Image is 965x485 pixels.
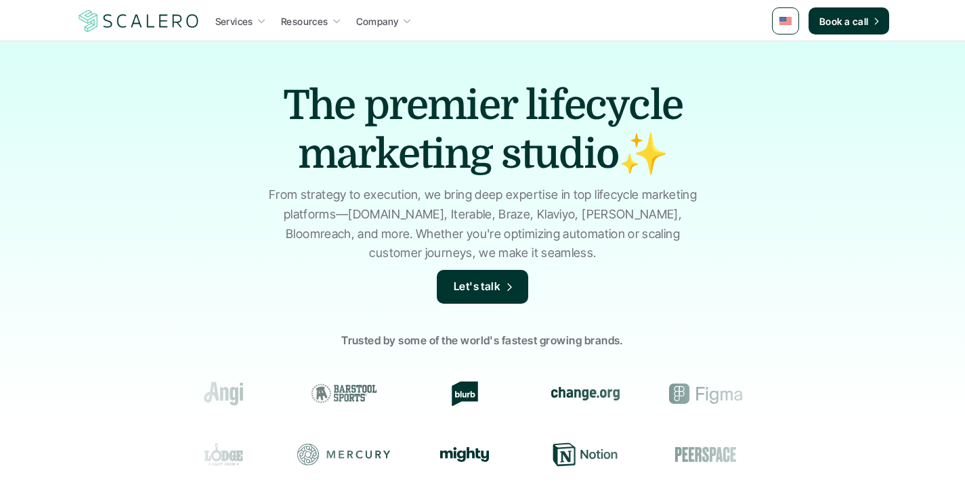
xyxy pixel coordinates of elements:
[454,278,501,296] p: Let's talk
[77,8,201,34] img: Scalero company logotype
[77,9,201,33] a: Scalero company logotype
[437,270,529,304] a: Let's talk
[263,185,703,263] p: From strategy to execution, we bring deep expertise in top lifecycle marketing platforms—[DOMAIN_...
[819,14,869,28] p: Book a call
[246,81,720,179] h1: The premier lifecycle marketing studio✨
[281,14,328,28] p: Resources
[215,14,253,28] p: Services
[919,439,951,471] iframe: gist-messenger-bubble-iframe
[809,7,889,34] a: Book a call
[356,14,399,28] p: Company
